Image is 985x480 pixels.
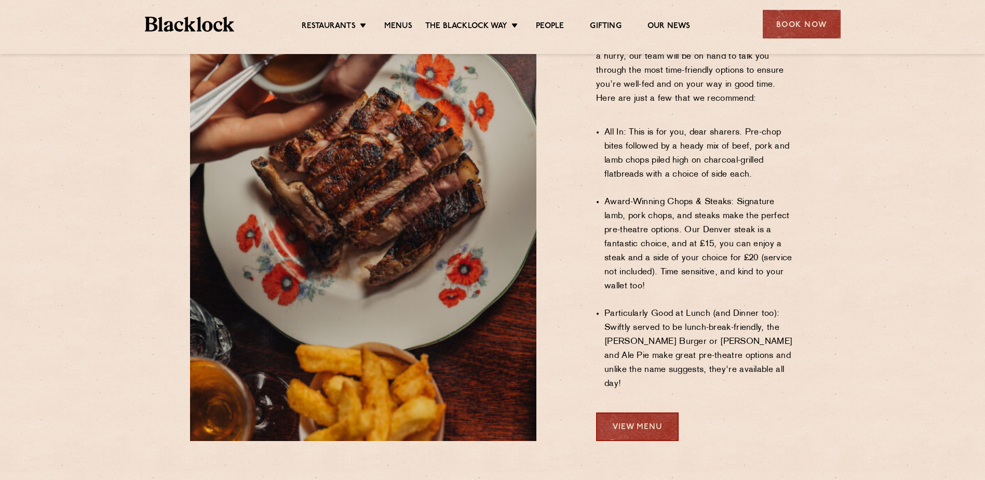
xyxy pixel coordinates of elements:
a: Our News [647,21,691,33]
a: Menus [384,21,412,33]
p: We know showtimes are strict — so, for those in a hurry, our team will be on hand to talk you thr... [596,36,795,120]
li: Particularly Good at Lunch (and Dinner too): Swiftly served to be lunch-break-friendly, the [PERS... [604,307,795,391]
a: Gifting [590,21,621,33]
a: The Blacklock Way [425,21,507,33]
a: People [536,21,564,33]
a: View Menu [596,412,679,441]
li: Award-Winning Chops & Steaks: Signature lamb, pork chops, and steaks make the perfect pre-theatre... [604,195,795,294]
img: BL_Textured_Logo-footer-cropped.svg [145,17,235,32]
li: All In: This is for you, dear sharers. Pre-chop bites followed by a heady mix of beef, pork and l... [604,126,795,182]
div: Book Now [763,10,841,38]
a: Restaurants [302,21,356,33]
